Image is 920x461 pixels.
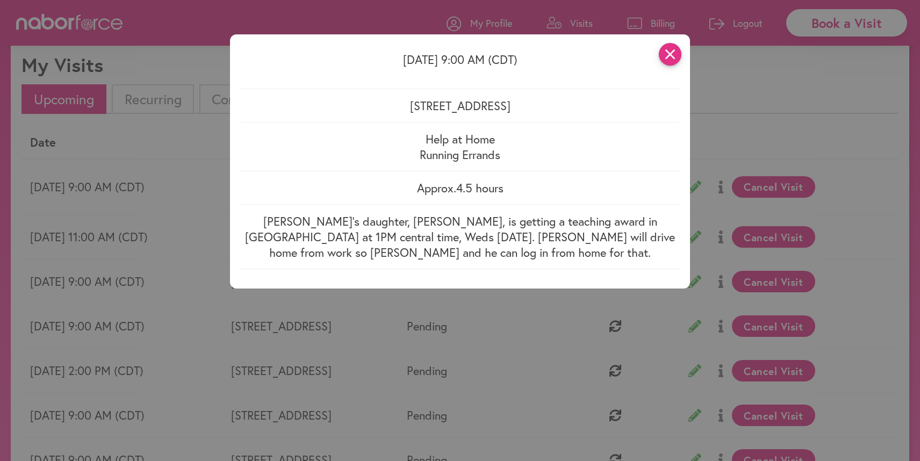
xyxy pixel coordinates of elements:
p: Approx. 4.5 hours [241,180,679,196]
p: [PERSON_NAME]'s daughter, [PERSON_NAME], is getting a teaching award in [GEOGRAPHIC_DATA] at 1PM ... [241,213,679,260]
p: [STREET_ADDRESS] [241,98,679,113]
p: Help at Home [241,131,679,147]
p: Running Errands [241,147,679,162]
span: [DATE] 9:00 AM (CDT) [403,52,517,67]
i: close [659,43,681,66]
